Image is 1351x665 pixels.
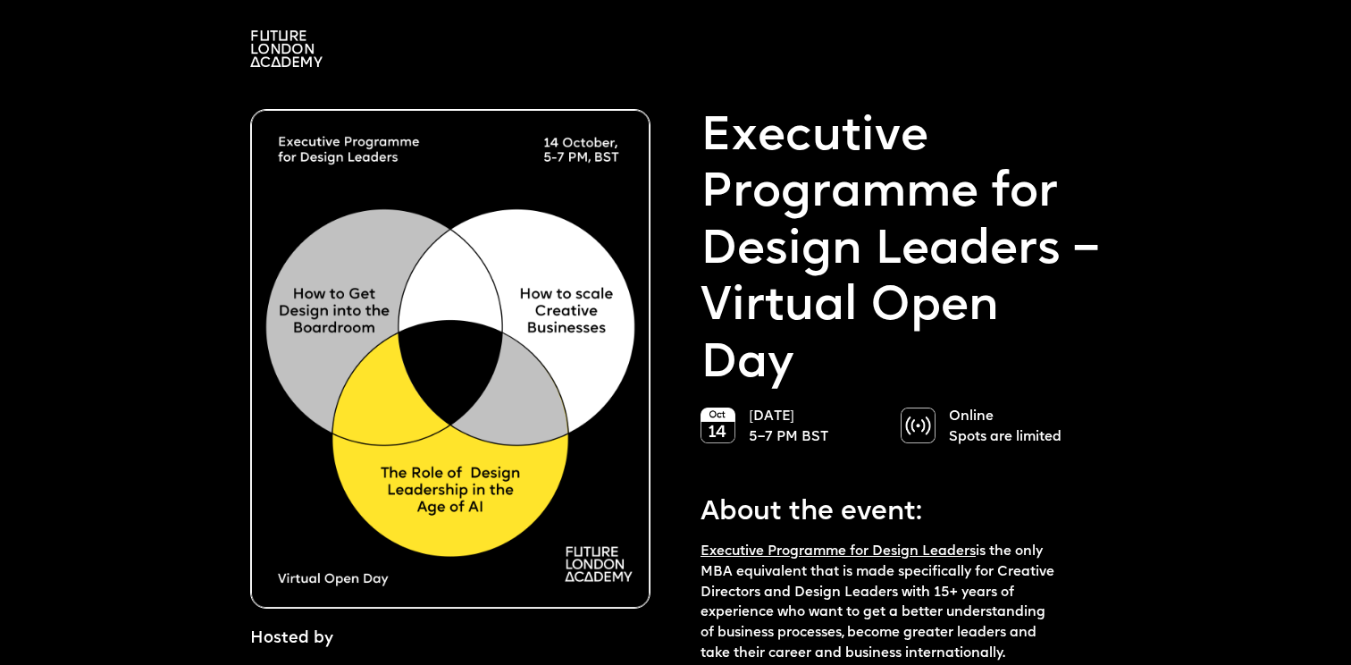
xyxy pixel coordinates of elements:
[250,30,323,67] img: A logo saying in 3 lines: Future London Academy
[250,627,333,651] p: Hosted by
[701,545,976,559] a: Executive Programme for Design Leaders
[749,408,883,448] p: [DATE] 5–7 PM BST
[949,408,1083,448] p: Online Spots are limited
[701,109,1101,393] p: Executive Programme for Design Leaders – Virtual Open Day
[701,483,1061,533] p: About the event:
